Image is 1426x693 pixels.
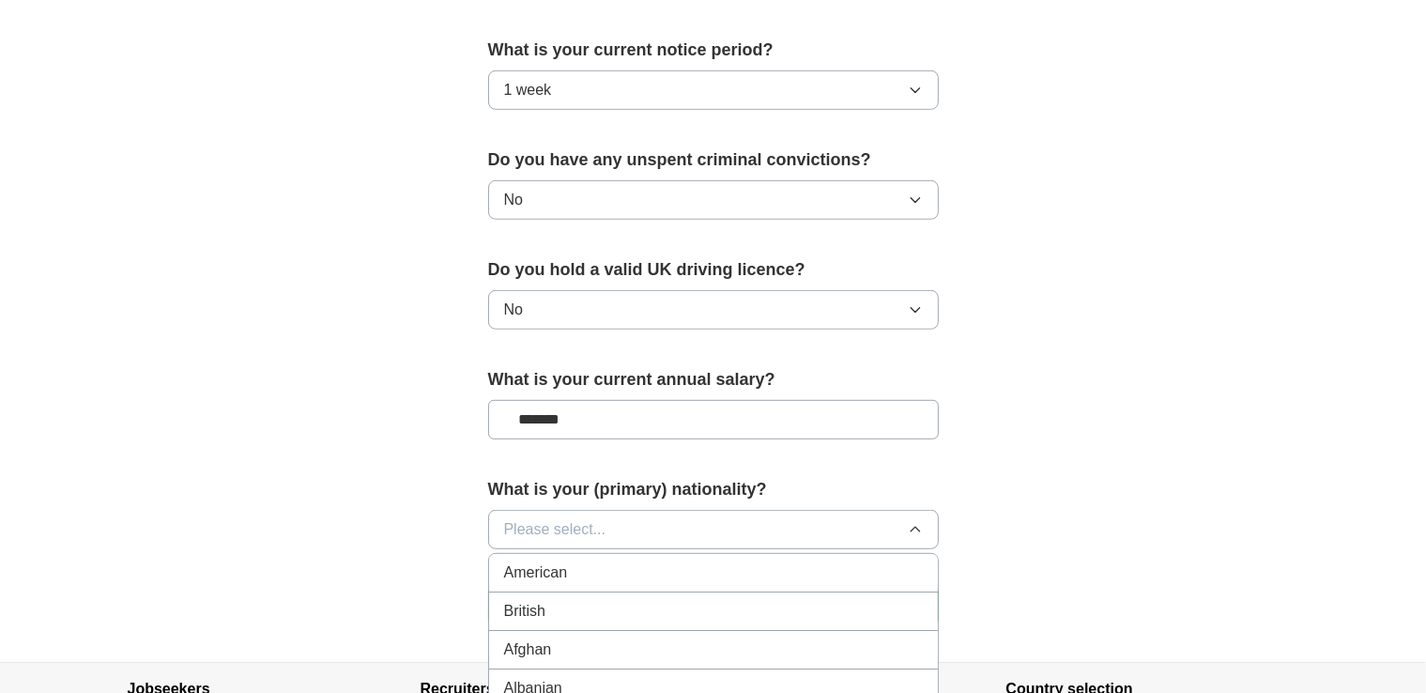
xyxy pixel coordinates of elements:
button: Please select... [488,510,939,549]
span: British [504,600,545,623]
button: No [488,180,939,220]
span: No [504,189,523,211]
button: No [488,290,939,330]
span: 1 week [504,79,552,101]
label: What is your current notice period? [488,38,939,63]
label: Do you hold a valid UK driving licence? [488,257,939,283]
label: What is your current annual salary? [488,367,939,393]
label: What is your (primary) nationality? [488,477,939,502]
button: 1 week [488,70,939,110]
span: Afghan [504,639,552,661]
span: No [504,299,523,321]
label: Do you have any unspent criminal convictions? [488,147,939,173]
span: American [504,562,568,584]
span: Please select... [504,518,606,541]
